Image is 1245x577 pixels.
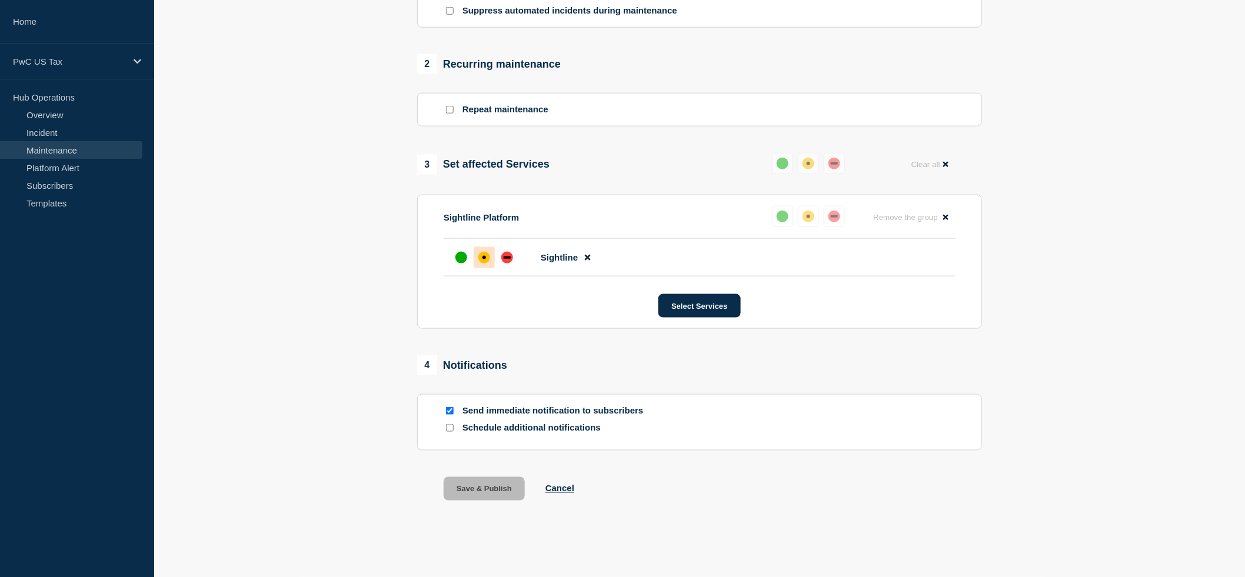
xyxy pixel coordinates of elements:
div: down [828,158,840,169]
p: Sightline Platform [444,212,519,222]
button: up [772,153,793,174]
p: Repeat maintenance [462,104,548,115]
input: Schedule additional notifications [446,424,454,432]
span: 2 [417,54,437,74]
button: Select Services [658,294,740,318]
button: affected [798,206,819,227]
span: 4 [417,355,437,375]
div: Recurring maintenance [417,54,561,74]
div: Set affected Services [417,155,550,175]
div: affected [478,252,490,264]
div: affected [803,211,814,222]
span: Sightline [541,252,578,262]
button: Save & Publish [444,477,525,501]
input: Send immediate notification to subscribers [446,407,454,415]
button: Remove the group [866,206,956,229]
input: Suppress automated incidents during maintenance [446,7,454,15]
p: Suppress automated incidents during maintenance [462,5,677,16]
div: Notifications [417,355,507,375]
div: up [777,211,788,222]
input: Repeat maintenance [446,106,454,114]
span: Remove the group [873,213,938,222]
p: Send immediate notification to subscribers [462,405,651,416]
p: Schedule additional notifications [462,422,651,433]
div: up [455,252,467,264]
p: PwC US Tax [13,56,126,66]
button: affected [798,153,819,174]
div: down [828,211,840,222]
div: up [777,158,788,169]
button: Cancel [545,483,574,493]
div: down [501,252,513,264]
div: affected [803,158,814,169]
button: Clear all [904,153,956,176]
button: up [772,206,793,227]
span: 3 [417,155,437,175]
button: down [824,153,845,174]
button: down [824,206,845,227]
